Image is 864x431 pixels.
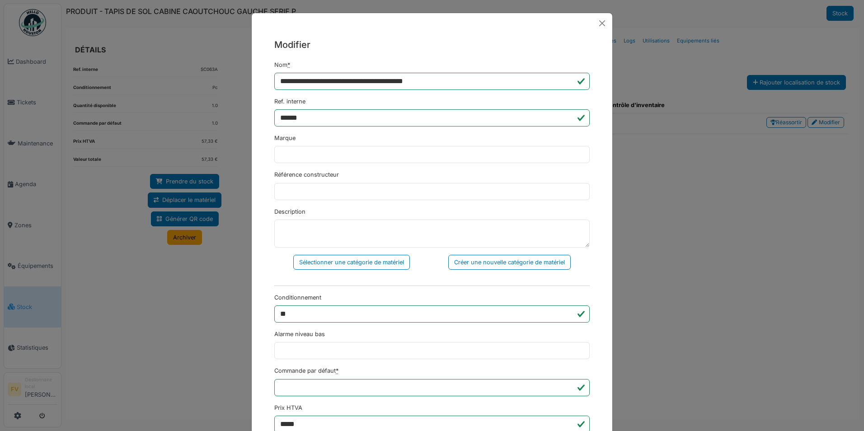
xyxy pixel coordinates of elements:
label: Conditionnement [274,293,321,302]
label: Marque [274,134,296,142]
abbr: Requis [287,61,290,68]
label: Prix HTVA [274,403,302,412]
label: Référence constructeur [274,170,339,179]
label: Alarme niveau bas [274,330,325,338]
div: Sélectionner une catégorie de matériel [293,255,410,270]
label: Commande par défaut [274,366,338,375]
label: Description [274,207,305,216]
button: Close [596,17,609,30]
label: Ref. interne [274,97,305,106]
label: Nom [274,61,290,69]
div: Créer une nouvelle catégorie de matériel [448,255,571,270]
h5: Modifier [274,38,590,52]
abbr: Requis [336,367,338,374]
